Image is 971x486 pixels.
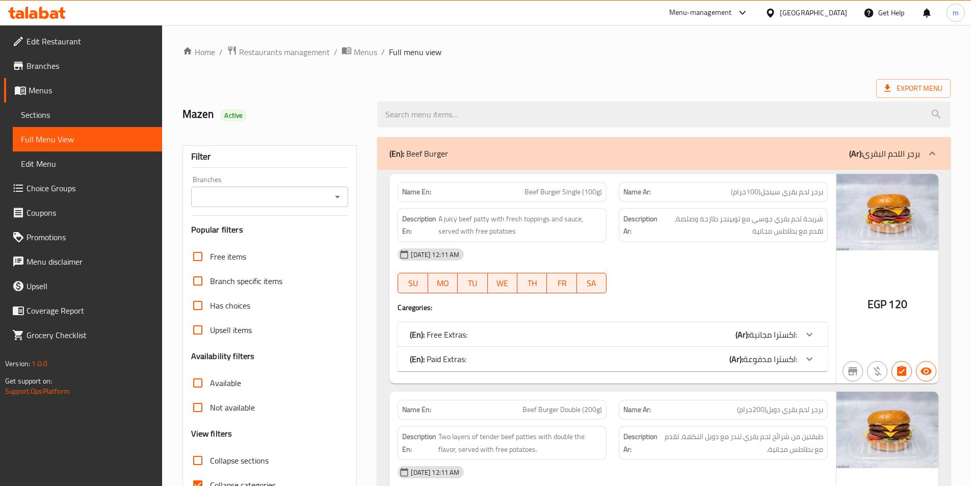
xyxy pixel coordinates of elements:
[32,357,47,370] span: 1.0.0
[410,351,425,367] b: (En):
[731,187,823,197] span: برجر لحم بقري سينجل(100جرام)
[4,176,162,200] a: Choice Groups
[377,137,951,170] div: (En): Beef Burger(Ar):برجر اللحم البقرى
[219,46,223,58] li: /
[334,46,337,58] li: /
[13,127,162,151] a: Full Menu View
[5,385,70,398] a: Support.OpsPlatform
[239,46,330,58] span: Restaurants management
[410,328,467,341] p: Free Extras:
[577,273,607,293] button: SA
[891,361,912,381] button: Has choices
[953,7,959,18] span: m
[836,174,938,250] img: Beef_burger638948223363178353.jpg
[868,294,886,314] span: EGP
[402,430,436,455] strong: Description En:
[432,276,454,291] span: MO
[438,213,602,238] span: A juicy beef patty with fresh toppings and sauce, served with free potatoes
[551,276,572,291] span: FR
[4,225,162,249] a: Promotions
[458,273,487,293] button: TU
[4,249,162,274] a: Menu disclaimer
[488,273,517,293] button: WE
[407,250,463,260] span: [DATE] 12:11 AM
[428,273,458,293] button: MO
[182,46,215,58] a: Home
[389,147,448,160] p: Beef Burger
[410,327,425,342] b: (En):
[4,200,162,225] a: Coupons
[27,280,154,292] span: Upsell
[21,133,154,145] span: Full Menu View
[27,304,154,317] span: Coverage Report
[5,357,30,370] span: Version:
[4,29,162,54] a: Edit Restaurant
[517,273,547,293] button: TH
[4,323,162,347] a: Grocery Checklist
[27,60,154,72] span: Branches
[623,213,658,238] strong: Description Ar:
[407,468,463,477] span: [DATE] 12:11 AM
[849,146,863,161] b: (Ar):
[623,187,651,197] strong: Name Ar:
[398,273,428,293] button: SU
[402,213,436,238] strong: Description En:
[13,103,162,127] a: Sections
[5,374,52,388] span: Get support on:
[381,46,385,58] li: /
[191,146,349,168] div: Filter
[21,158,154,170] span: Edit Menu
[21,109,154,121] span: Sections
[521,276,543,291] span: TH
[210,275,282,287] span: Branch specific items
[182,107,365,122] h2: Mazen
[729,351,743,367] b: (Ar):
[191,350,255,362] h3: Availability filters
[389,46,441,58] span: Full menu view
[182,45,951,59] nav: breadcrumb
[402,187,431,197] strong: Name En:
[743,351,797,367] span: اكسترا مدفوعة:
[849,147,920,160] p: برجر اللحم البقرى
[210,401,255,414] span: Not available
[27,35,154,47] span: Edit Restaurant
[27,255,154,268] span: Menu disclaimer
[836,392,938,468] img: Beef_burger_double638948223361715120.jpg
[623,430,658,455] strong: Description Ar:
[27,329,154,341] span: Grocery Checklist
[377,101,951,127] input: search
[4,54,162,78] a: Branches
[210,377,241,389] span: Available
[191,224,349,236] h3: Popular filters
[522,404,602,415] span: Beef Burger Double (200g)
[4,78,162,103] a: Menus
[354,46,377,58] span: Menus
[398,347,828,371] div: (En): Paid Extras:(Ar):اكسترا مدفوعة:
[27,182,154,194] span: Choice Groups
[736,327,749,342] b: (Ar):
[398,302,828,313] h4: Caregories:
[220,109,247,121] div: Active
[13,151,162,176] a: Edit Menu
[402,276,424,291] span: SU
[547,273,576,293] button: FR
[462,276,483,291] span: TU
[210,250,246,263] span: Free items
[210,454,269,467] span: Collapse sections
[916,361,936,381] button: Available
[737,404,823,415] span: برجر لحم بقري دوبل(200جرام)
[398,322,828,347] div: (En): Free Extras:(Ar):اكسترا مجانية:
[749,327,797,342] span: اكسترا مجانية:
[410,353,466,365] p: Paid Extras:
[342,45,377,59] a: Menus
[843,361,863,381] button: Not branch specific item
[438,430,602,455] span: Two layers of tender beef patties with double the flavor, served with free potatoes.
[29,84,154,96] span: Menus
[4,274,162,298] a: Upsell
[227,45,330,59] a: Restaurants management
[4,298,162,323] a: Coverage Report
[210,324,252,336] span: Upsell items
[867,361,887,381] button: Purchased item
[888,294,907,314] span: 120
[191,428,232,440] h3: View filters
